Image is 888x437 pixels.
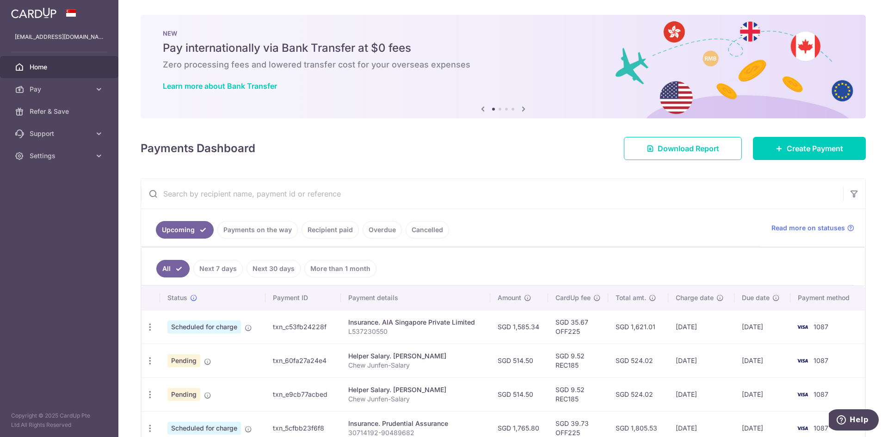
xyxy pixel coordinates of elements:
[814,357,828,364] span: 1087
[814,323,828,331] span: 1087
[30,85,91,94] span: Pay
[498,293,521,302] span: Amount
[163,30,844,37] p: NEW
[141,140,255,157] h4: Payments Dashboard
[217,221,298,239] a: Payments on the way
[265,286,341,310] th: Payment ID
[15,32,104,42] p: [EMAIL_ADDRESS][DOMAIN_NAME]
[490,377,548,411] td: SGD 514.50
[771,223,854,233] a: Read more on statuses
[348,351,483,361] div: Helper Salary. [PERSON_NAME]
[676,293,714,302] span: Charge date
[668,377,735,411] td: [DATE]
[163,81,277,91] a: Learn more about Bank Transfer
[156,260,190,277] a: All
[141,15,866,118] img: Bank transfer banner
[555,293,591,302] span: CardUp fee
[265,377,341,411] td: txn_e9cb77acbed
[141,179,843,209] input: Search by recipient name, payment id or reference
[793,389,812,400] img: Bank Card
[490,310,548,344] td: SGD 1,585.34
[11,7,56,18] img: CardUp
[167,422,241,435] span: Scheduled for charge
[348,327,483,336] p: L537230550
[548,344,608,377] td: SGD 9.52 REC185
[348,318,483,327] div: Insurance. AIA Singapore Private Limited
[30,107,91,116] span: Refer & Save
[793,355,812,366] img: Bank Card
[265,310,341,344] td: txn_c53fb24228f
[348,419,483,428] div: Insurance. Prudential Assurance
[348,385,483,394] div: Helper Salary. [PERSON_NAME]
[814,390,828,398] span: 1087
[734,377,790,411] td: [DATE]
[302,221,359,239] a: Recipient paid
[624,137,742,160] a: Download Report
[608,377,668,411] td: SGD 524.02
[814,424,828,432] span: 1087
[668,310,735,344] td: [DATE]
[793,321,812,332] img: Bank Card
[348,361,483,370] p: Chew Junfen-Salary
[790,286,865,310] th: Payment method
[167,320,241,333] span: Scheduled for charge
[734,310,790,344] td: [DATE]
[304,260,376,277] a: More than 1 month
[753,137,866,160] a: Create Payment
[30,129,91,138] span: Support
[548,310,608,344] td: SGD 35.67 OFF225
[787,143,843,154] span: Create Payment
[30,62,91,72] span: Home
[608,310,668,344] td: SGD 1,621.01
[490,344,548,377] td: SGD 514.50
[265,344,341,377] td: txn_60fa27a24e4
[156,221,214,239] a: Upcoming
[167,354,200,367] span: Pending
[406,221,449,239] a: Cancelled
[163,59,844,70] h6: Zero processing fees and lowered transfer cost for your overseas expenses
[167,388,200,401] span: Pending
[163,41,844,55] h5: Pay internationally via Bank Transfer at $0 fees
[167,293,187,302] span: Status
[247,260,301,277] a: Next 30 days
[548,377,608,411] td: SGD 9.52 REC185
[742,293,770,302] span: Due date
[668,344,735,377] td: [DATE]
[363,221,402,239] a: Overdue
[341,286,491,310] th: Payment details
[30,151,91,160] span: Settings
[658,143,719,154] span: Download Report
[793,423,812,434] img: Bank Card
[193,260,243,277] a: Next 7 days
[829,409,879,432] iframe: Opens a widget where you can find more information
[771,223,845,233] span: Read more on statuses
[616,293,646,302] span: Total amt.
[348,394,483,404] p: Chew Junfen-Salary
[734,344,790,377] td: [DATE]
[608,344,668,377] td: SGD 524.02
